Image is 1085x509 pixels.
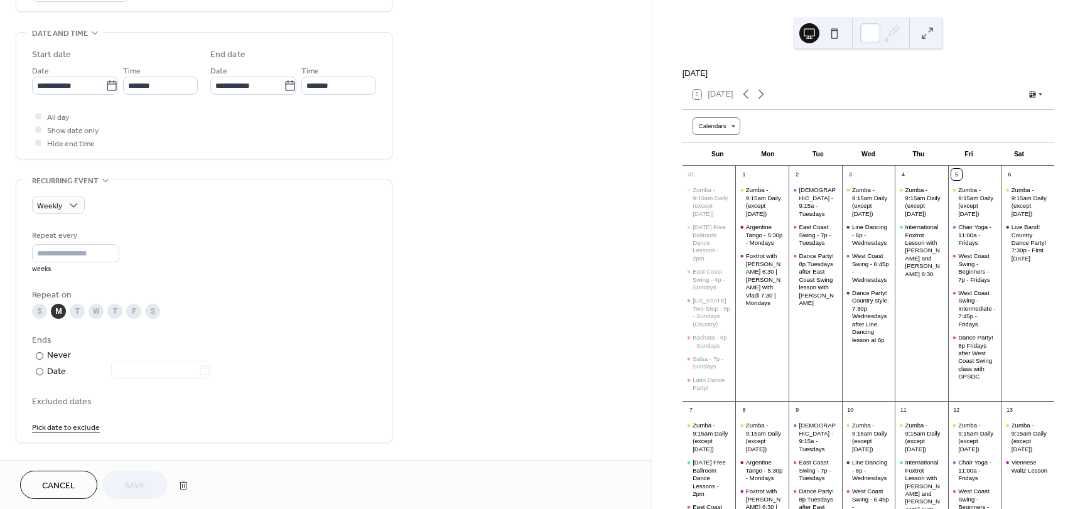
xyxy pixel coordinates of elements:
[301,65,319,78] span: Time
[47,124,99,137] span: Show date only
[32,304,47,319] div: S
[32,48,71,62] div: Start date
[958,186,996,218] div: Zumba - 9:15am Daily (except [DATE])
[852,289,890,344] div: Dance Party! Country style. 7:30p Wednesdays after Line Dancing lesson at 6p
[1012,223,1049,262] div: Live Band! Country Dance Party! 7:30p - First [DATE]
[51,304,66,319] div: M
[852,459,890,482] div: Line Dancing - 6p - Wednesdays
[37,199,62,213] span: Weekly
[789,422,842,453] div: Holy Yoga - 9:15a - Tuesdays
[20,471,97,499] button: Cancel
[47,349,72,362] div: Never
[683,297,736,328] div: Arizona Two-Step - 5p - Sundays (Country)
[32,334,374,347] div: Ends
[1012,459,1049,474] div: Viennese Waltz Lesson
[89,304,104,319] div: W
[735,459,789,482] div: Argentine Tango - 5:30p - Mondays
[799,459,836,482] div: East Coast Swing - 7p - Tuesdays
[842,459,895,482] div: Line Dancing - 6p - Wednesdays
[958,334,996,381] div: Dance Party! 8p Fridays after West Coast Swing class with GPSDC
[958,422,996,453] div: Zumba - 9:15am Daily (except [DATE])
[32,289,374,302] div: Repeat on
[693,459,730,498] div: [DATE] Free Ballroom Dance Lessons - 2pm
[898,404,909,415] div: 11
[958,223,996,247] div: Chair Yoga - 11:00a - Fridays
[735,422,789,453] div: Zumba - 9:15am Daily (except Tuesday)
[32,174,99,188] span: Recurring event
[898,169,909,180] div: 4
[210,48,246,62] div: End date
[123,65,141,78] span: Time
[1012,422,1049,453] div: Zumba - 9:15am Daily (except [DATE])
[693,355,730,371] div: Salsa - 7p - Sundays
[789,223,842,247] div: East Coast Swing - 7p - Tuesdays
[845,404,856,415] div: 10
[210,65,227,78] span: Date
[792,169,803,180] div: 2
[789,252,842,307] div: Dance Party! 8p Tuesdays after East Coast Swing lesson with Keith
[905,422,943,453] div: Zumba - 9:15am Daily (except [DATE])
[842,252,895,284] div: West Coast Swing - 6:45p - Wednesdays
[793,143,843,166] div: Tue
[789,459,842,482] div: East Coast Swing - 7p - Tuesdays
[895,422,948,453] div: Zumba - 9:15am Daily (except Tuesday)
[852,422,890,453] div: Zumba - 9:15am Daily (except [DATE])
[686,169,697,180] div: 31
[746,422,784,453] div: Zumba - 9:15am Daily (except [DATE])
[683,377,736,392] div: Latin Dance Party!
[951,169,963,180] div: 5
[944,143,994,166] div: Fri
[735,252,789,307] div: Foxtrot with Chad 6:30 | Cha Cha with Vladi 7:30 | Mondays
[1001,186,1054,218] div: Zumba - 9:15am Daily (except Tuesday)
[842,289,895,344] div: Dance Party! Country style. 7:30p Wednesdays after Line Dancing lesson at 6p
[799,422,836,453] div: [DEMOGRAPHIC_DATA] - 9:15a - Tuesdays
[683,223,736,262] div: Sunday Free Ballroom Dance Lessons - 2pm
[746,252,784,307] div: Foxtrot with [PERSON_NAME] 6:30 | [PERSON_NAME] with Vladi 7:30 | Mondays
[843,143,893,166] div: Wed
[842,223,895,247] div: Line Dancing - 6p - Wednesdays
[32,421,100,434] span: Pick date to exclude
[42,480,75,493] span: Cancel
[746,223,784,247] div: Argentine Tango - 5:30p - Mondays
[905,186,943,218] div: Zumba - 9:15am Daily (except [DATE])
[32,229,117,242] div: Repeat every
[746,186,784,218] div: Zumba - 9:15am Daily (except [DATE])
[32,27,88,40] span: Date and time
[1001,459,1054,474] div: Viennese Waltz Lesson
[683,422,736,453] div: Zumba - 9:15am Daily (except Tuesday)
[693,297,730,328] div: [US_STATE] Two-Step - 5p - Sundays (Country)
[683,186,736,218] div: Zumba - 9:15am Daily (except Tuesday)
[47,111,69,124] span: All day
[842,422,895,453] div: Zumba - 9:15am Daily (except Tuesday)
[948,334,1001,381] div: Dance Party! 8p Fridays after West Coast Swing class with GPSDC
[32,65,49,78] span: Date
[852,186,890,218] div: Zumba - 9:15am Daily (except [DATE])
[895,186,948,218] div: Zumba - 9:15am Daily (except Tuesday)
[799,186,836,218] div: [DEMOGRAPHIC_DATA] - 9:15a - Tuesdays
[693,334,730,350] div: Bachata - 6p - Sundays
[1012,186,1049,218] div: Zumba - 9:15am Daily (except [DATE])
[683,334,736,350] div: Bachata - 6p - Sundays
[789,186,842,218] div: Holy Yoga - 9:15a - Tuesdays
[70,304,85,319] div: T
[842,186,895,218] div: Zumba - 9:15am Daily (except Tuesday)
[893,143,944,166] div: Thu
[1001,223,1054,262] div: Live Band! Country Dance Party! 7:30p - First Saturday
[32,458,81,471] span: Event image
[746,459,784,482] div: Argentine Tango - 5:30p - Mondays
[958,252,996,284] div: West Coast Swing - Beginners - 7p - Fridays
[47,137,95,151] span: Hide end time
[145,304,160,319] div: S
[738,169,750,180] div: 1
[735,186,789,218] div: Zumba - 9:15am Daily (except Tuesday)
[948,289,1001,328] div: West Coast Swing - Intermediate - 7:45p - Fridays
[958,289,996,328] div: West Coast Swing - Intermediate - 7:45p - Fridays
[792,404,803,415] div: 9
[47,365,211,379] div: Date
[683,355,736,371] div: Salsa - 7p - Sundays
[852,252,890,284] div: West Coast Swing - 6:45p - Wednesdays
[693,268,730,291] div: East Coast Swing - 4p - Sundays
[32,395,376,409] span: Excluded dates
[686,404,697,415] div: 7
